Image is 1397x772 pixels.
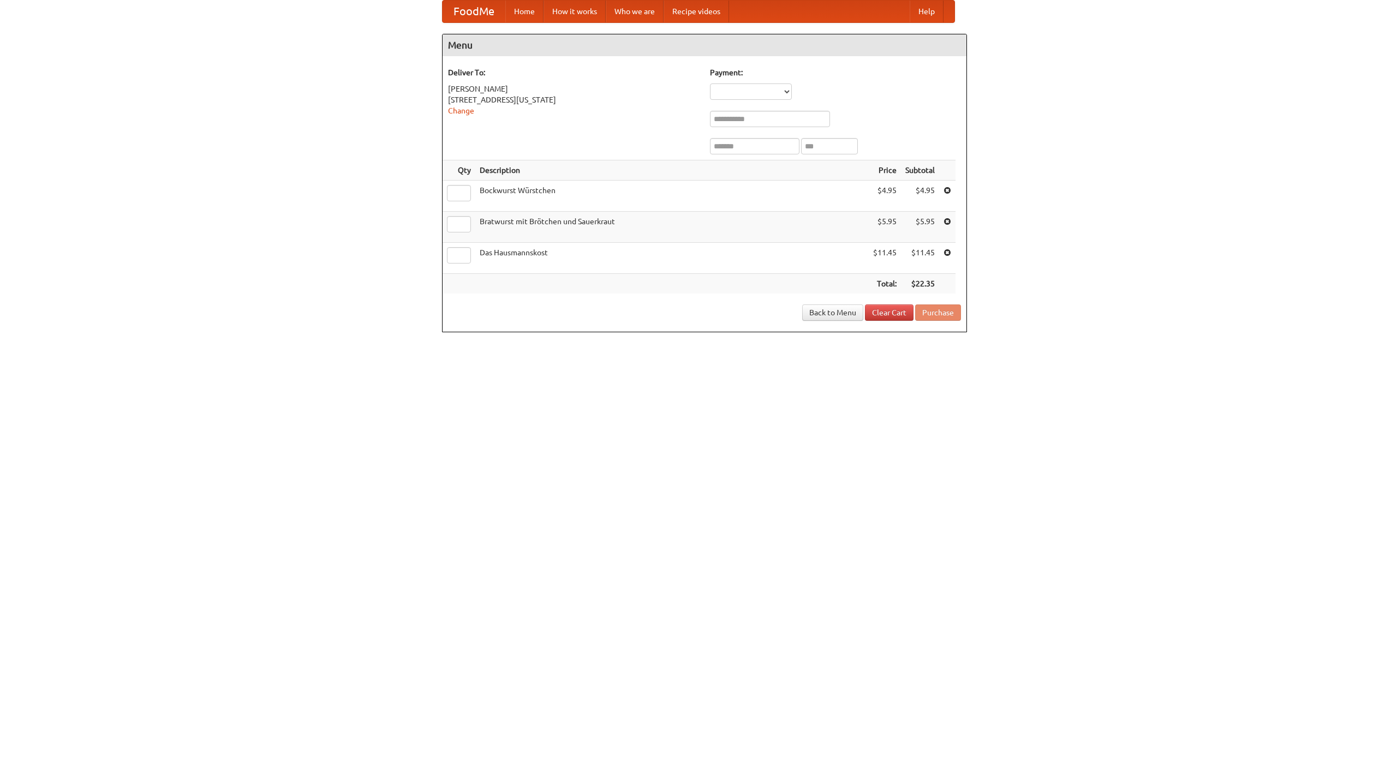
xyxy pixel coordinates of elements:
[448,83,699,94] div: [PERSON_NAME]
[606,1,664,22] a: Who we are
[869,274,901,294] th: Total:
[475,243,869,274] td: Das Hausmannskost
[901,243,939,274] td: $11.45
[869,160,901,181] th: Price
[901,160,939,181] th: Subtotal
[505,1,544,22] a: Home
[802,304,863,321] a: Back to Menu
[544,1,606,22] a: How it works
[443,34,966,56] h4: Menu
[448,106,474,115] a: Change
[901,212,939,243] td: $5.95
[901,181,939,212] td: $4.95
[915,304,961,321] button: Purchase
[475,160,869,181] th: Description
[710,67,961,78] h5: Payment:
[448,67,699,78] h5: Deliver To:
[448,94,699,105] div: [STREET_ADDRESS][US_STATE]
[910,1,944,22] a: Help
[869,212,901,243] td: $5.95
[869,243,901,274] td: $11.45
[443,1,505,22] a: FoodMe
[865,304,914,321] a: Clear Cart
[664,1,729,22] a: Recipe videos
[901,274,939,294] th: $22.35
[475,181,869,212] td: Bockwurst Würstchen
[443,160,475,181] th: Qty
[475,212,869,243] td: Bratwurst mit Brötchen und Sauerkraut
[869,181,901,212] td: $4.95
